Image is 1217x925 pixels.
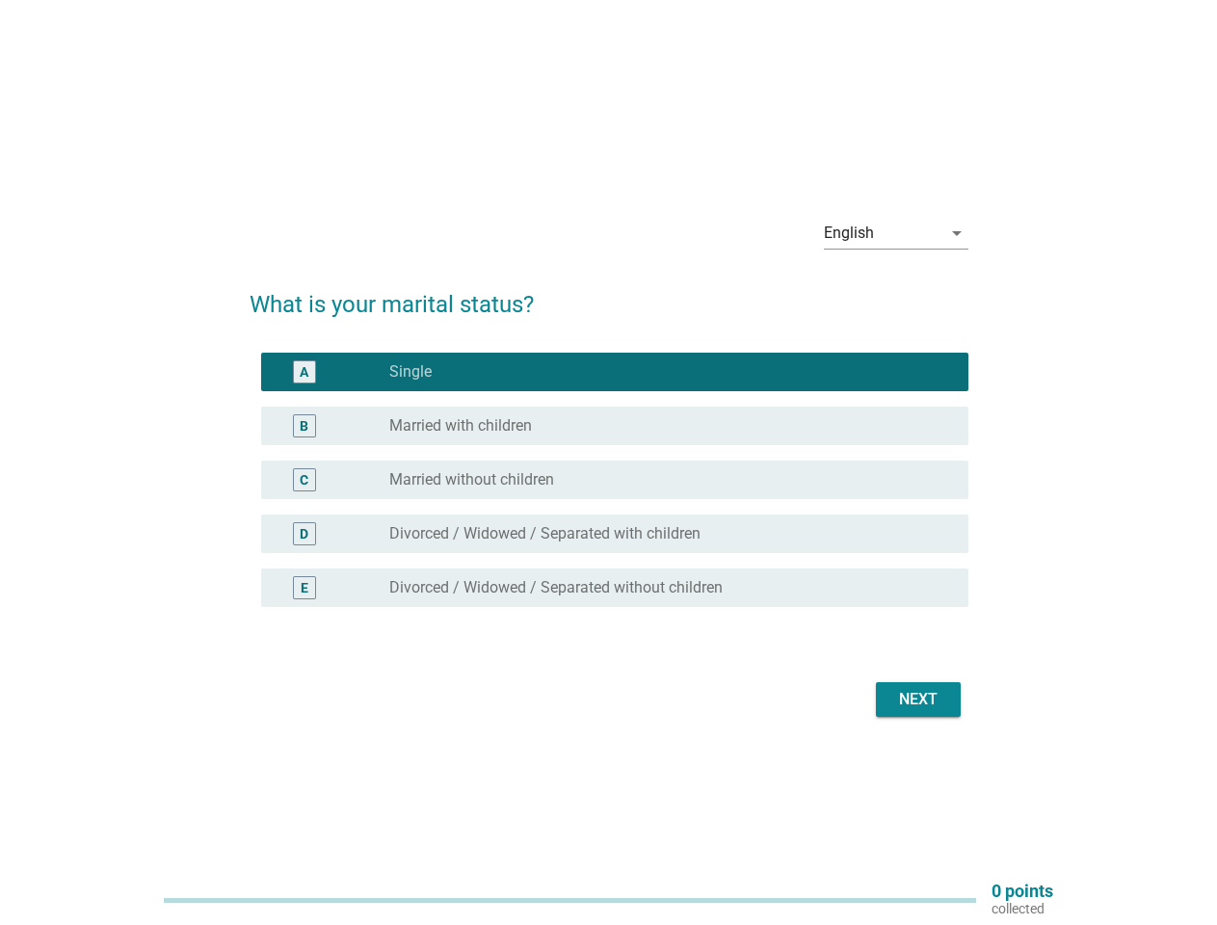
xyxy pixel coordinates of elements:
div: A [300,362,308,383]
label: Divorced / Widowed / Separated with children [389,524,701,543]
h2: What is your marital status? [250,268,968,322]
div: C [300,470,308,490]
div: Next [891,688,945,711]
label: Married with children [389,416,532,436]
div: D [300,524,308,544]
p: 0 points [992,883,1053,900]
label: Divorced / Widowed / Separated without children [389,578,723,597]
label: Single [389,362,432,382]
i: arrow_drop_down [945,222,968,245]
label: Married without children [389,470,554,489]
p: collected [992,900,1053,917]
div: E [301,578,308,598]
button: Next [876,682,961,717]
div: B [300,416,308,436]
div: English [824,225,874,242]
